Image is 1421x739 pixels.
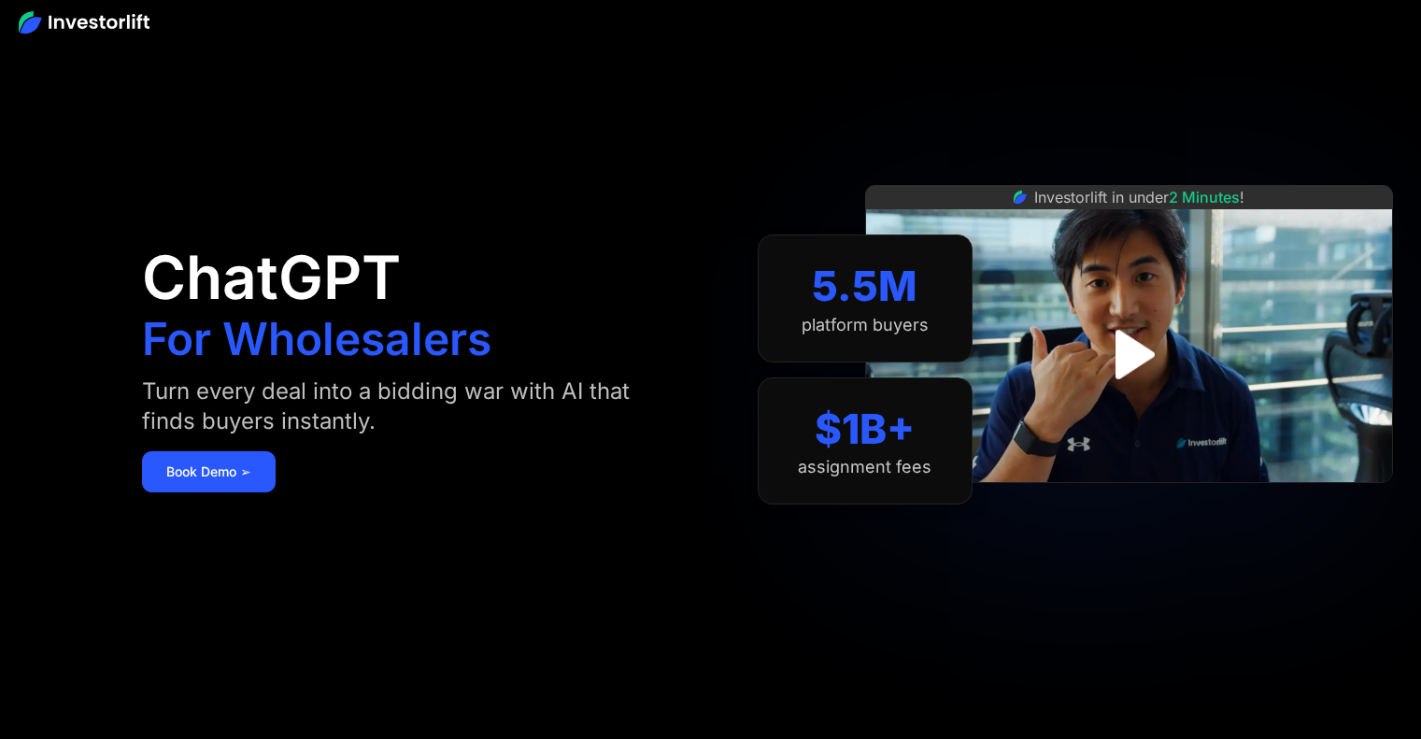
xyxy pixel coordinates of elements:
div: Investorlift in under ! [1034,186,1244,208]
div: platform buyers [802,315,929,335]
div: 5.5M [812,262,917,311]
span: 2 Minutes [1169,188,1240,206]
h1: ChatGPT [142,248,401,307]
iframe: Customer reviews powered by Trustpilot [988,492,1269,515]
a: open lightbox [1087,313,1171,396]
div: $1B+ [815,405,915,454]
div: assignment fees [798,457,931,477]
a: Book Demo ➢ [142,451,276,492]
div: Turn every deal into a bidding war with AI that finds buyers instantly. [142,377,655,436]
h1: For Wholesalers [142,317,491,362]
